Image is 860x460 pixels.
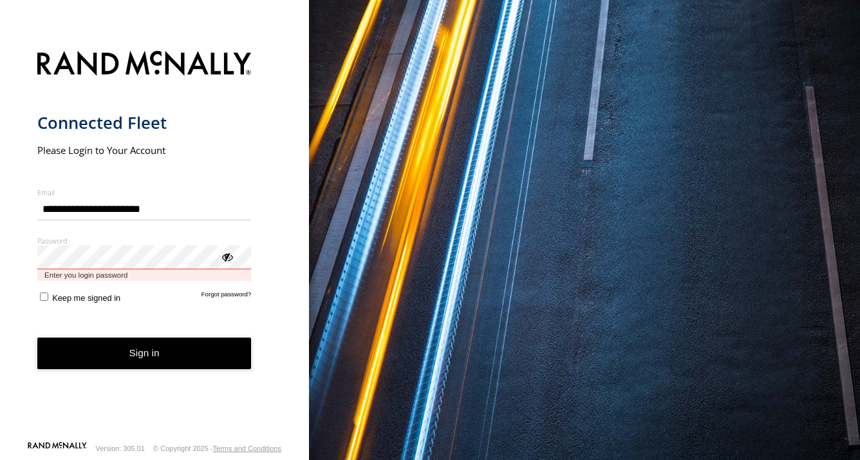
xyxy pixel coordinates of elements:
form: main [37,43,272,441]
button: Sign in [37,338,252,369]
a: Visit our Website [28,442,87,455]
span: Enter you login password [37,269,252,282]
input: Keep me signed in [40,292,48,301]
div: © Copyright 2025 - [153,445,281,452]
label: Password [37,236,252,245]
h1: Connected Fleet [37,112,252,133]
a: Forgot password? [201,291,252,303]
label: Email [37,187,252,197]
img: Rand McNally [37,48,252,81]
div: ViewPassword [220,250,233,263]
h2: Please Login to Your Account [37,144,252,157]
div: Version: 305.01 [96,445,145,452]
span: Keep me signed in [52,293,120,303]
a: Terms and Conditions [213,445,281,452]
